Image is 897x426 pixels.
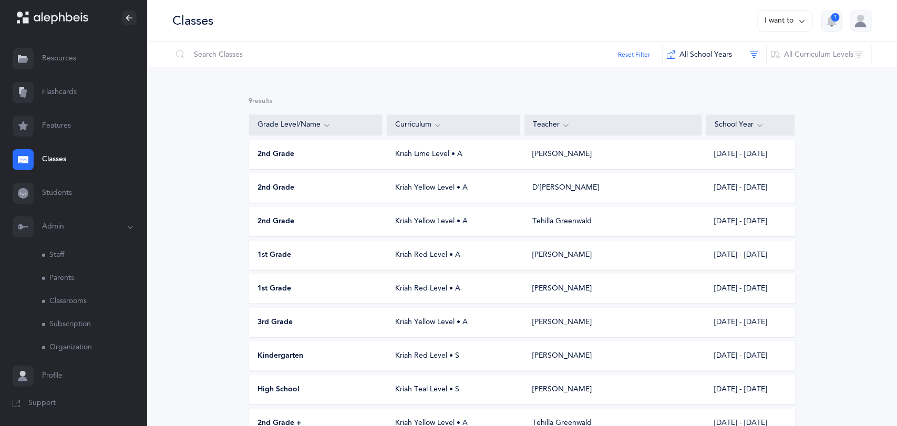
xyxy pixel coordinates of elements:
div: [PERSON_NAME] [533,284,592,294]
span: 3rd Grade [258,317,293,328]
a: Classrooms [42,290,147,313]
button: I want to [758,11,813,32]
button: 1 [821,11,842,32]
div: School Year [715,119,787,131]
div: [PERSON_NAME] [533,385,592,395]
div: Kriah Teal Level • S [387,385,520,395]
div: [DATE] - [DATE] [706,317,795,328]
div: [PERSON_NAME] [533,351,592,361]
div: Curriculum [396,119,511,131]
div: Tehilla Greenwald [533,216,592,227]
span: results [253,97,273,105]
div: Kriah Yellow Level • A [387,183,520,193]
a: Staff [42,244,147,267]
div: Kriah Red Level • A [387,250,520,261]
a: Parents [42,267,147,290]
a: Organization [42,336,147,359]
div: Classes [172,12,213,29]
span: 1st Grade [258,250,292,261]
div: [PERSON_NAME] [533,250,592,261]
span: High School [258,385,300,395]
span: 2nd Grade [258,216,295,227]
div: [DATE] - [DATE] [706,183,795,193]
div: Kriah Red Level • A [387,284,520,294]
iframe: Drift Widget Chat Controller [844,373,884,413]
div: Grade Level/Name [258,119,374,131]
div: 9 [249,97,796,106]
div: [DATE] - [DATE] [706,149,795,160]
span: 2nd Grade [258,183,295,193]
div: [DATE] - [DATE] [706,351,795,361]
div: [DATE] - [DATE] [706,216,795,227]
button: All Curriculum Levels [767,42,872,67]
a: Subscription [42,313,147,336]
button: Reset Filter [618,50,650,59]
div: Kriah Yellow Level • A [387,216,520,227]
span: Support [28,398,56,409]
span: 2nd Grade [258,149,295,160]
input: Search Classes [172,42,663,67]
div: 1 [831,13,840,22]
span: Kindergarten [258,351,304,361]
div: [PERSON_NAME] [533,317,592,328]
div: Teacher [533,119,693,131]
div: Kriah Red Level • S [387,351,520,361]
div: Kriah Lime Level • A [387,149,520,160]
div: [DATE] - [DATE] [706,385,795,395]
div: [DATE] - [DATE] [706,284,795,294]
span: 1st Grade [258,284,292,294]
div: Kriah Yellow Level • A [387,317,520,328]
div: [PERSON_NAME] [533,149,592,160]
button: All School Years [662,42,767,67]
div: D'[PERSON_NAME] [533,183,600,193]
div: [DATE] - [DATE] [706,250,795,261]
